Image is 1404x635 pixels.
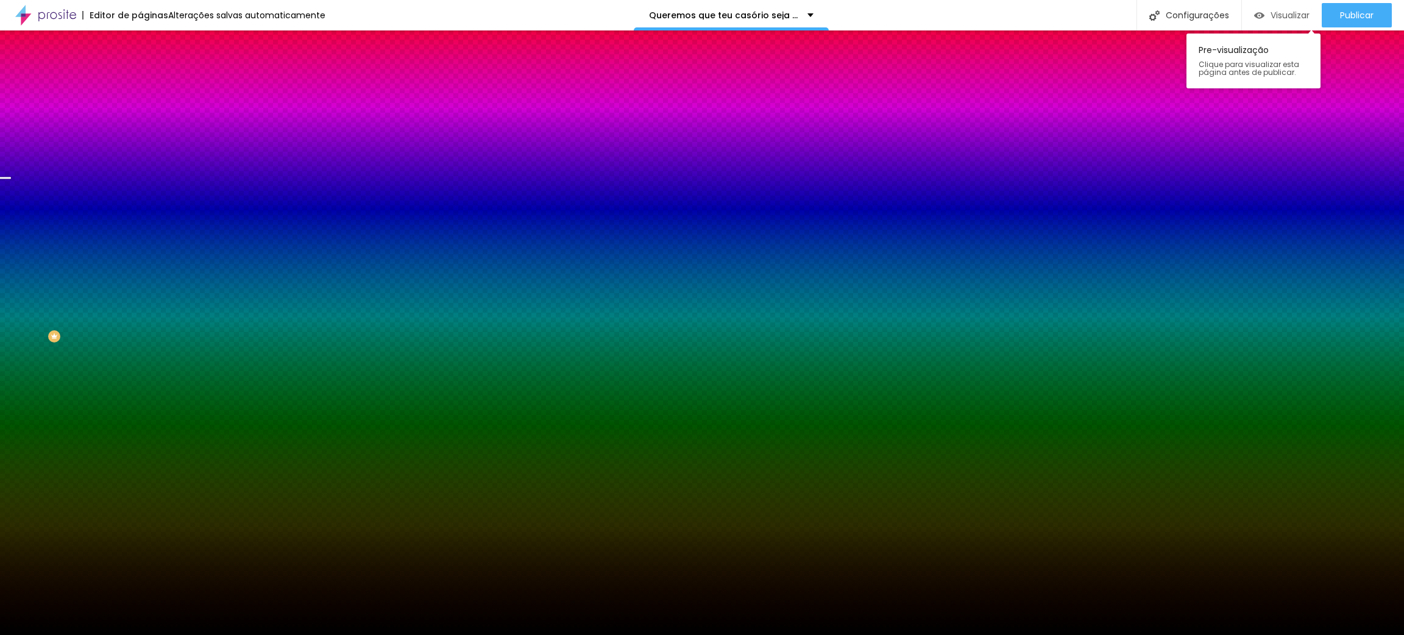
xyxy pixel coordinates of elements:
[168,11,325,20] div: Alterações salvas automaticamente
[1322,3,1392,27] button: Publicar
[1186,34,1321,88] div: Pre-visualização
[82,11,168,20] div: Editor de páginas
[1242,3,1322,27] button: Visualizar
[1199,60,1308,76] span: Clique para visualizar esta página antes de publicar.
[649,11,798,20] p: Queremos que teu casório seja incrível!
[1254,10,1264,21] img: view-1.svg
[1149,10,1160,21] img: Icone
[1340,10,1374,20] span: Publicar
[1271,10,1310,20] span: Visualizar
